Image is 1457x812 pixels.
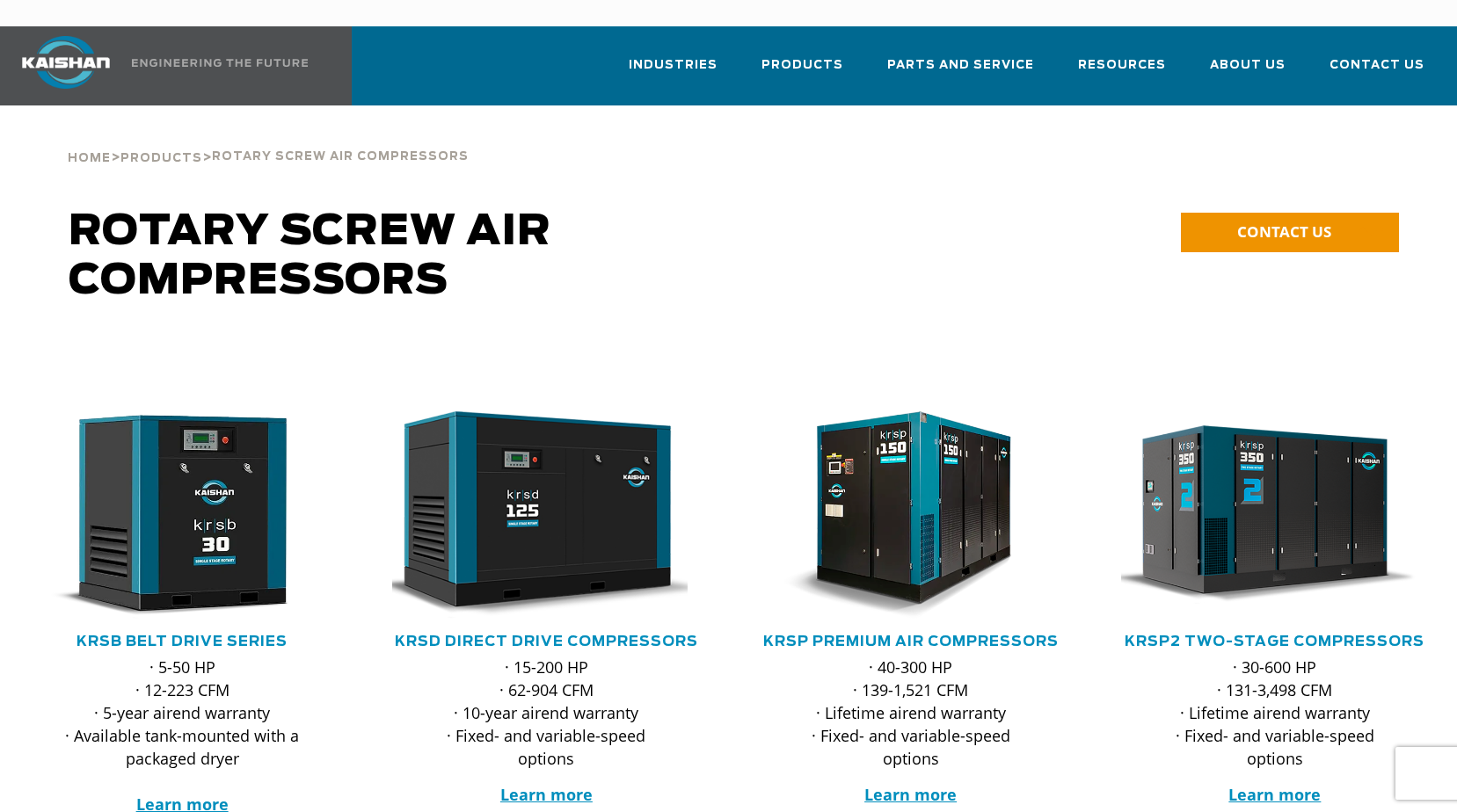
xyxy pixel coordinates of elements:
[761,42,843,102] a: Products
[1078,42,1166,102] a: Resources
[792,656,1030,770] p: · 40-300 HP · 139-1,521 CFM · Lifetime airend warranty · Fixed- and variable-speed options
[132,59,308,67] img: Engineering the future
[395,634,698,649] a: KRSD Direct Drive Compressors
[1108,411,1417,619] img: krsp350
[69,211,551,302] span: Rotary Screw Air Compressors
[1330,55,1424,76] span: Contact Us
[1237,221,1331,242] span: CONTACT US
[1125,634,1424,649] a: KRSP2 Two-Stage Compressors
[68,149,111,165] a: Home
[427,656,665,770] p: · 15-200 HP · 62-904 CFM · 10-year airend warranty · Fixed- and variable-speed options
[1210,42,1286,102] a: About Us
[629,55,718,76] span: Industries
[15,411,324,619] img: krsb30
[1210,55,1286,76] span: About Us
[120,149,202,165] a: Products
[887,55,1034,76] span: Parts and Service
[757,411,1065,619] div: krsp150
[1156,656,1394,770] p: · 30-600 HP · 131-3,498 CFM · Lifetime airend warranty · Fixed- and variable-speed options
[629,42,718,102] a: Industries
[1181,213,1399,252] a: CONTACT US
[1330,42,1424,102] a: Contact Us
[1078,55,1166,76] span: Resources
[887,42,1034,102] a: Parts and Service
[379,411,688,619] img: krsd125
[76,634,288,649] a: KRSB Belt Drive Series
[763,634,1059,649] a: KRSP Premium Air Compressors
[212,151,469,163] span: Rotary Screw Air Compressors
[864,784,957,805] a: Learn more
[28,411,336,619] div: krsb30
[120,153,202,164] span: Products
[761,55,843,76] span: Products
[68,105,469,172] div: > >
[1228,784,1321,805] a: Learn more
[744,411,1053,619] img: krsp150
[392,411,700,619] div: krsd125
[1121,411,1429,619] div: krsp350
[500,784,593,805] a: Learn more
[68,153,111,164] span: Home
